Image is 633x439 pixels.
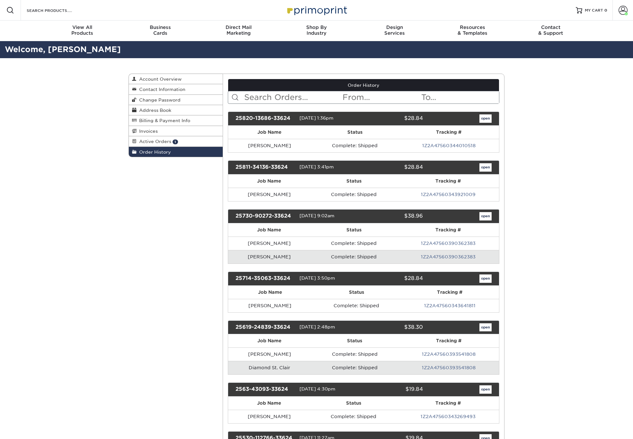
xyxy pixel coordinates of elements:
[284,3,349,17] img: Primoprint
[421,192,476,197] a: 1Z2A47560343921009
[401,286,499,299] th: Tracking #
[231,323,299,332] div: 25619-24839-33624
[278,24,356,30] span: Shop By
[422,365,476,370] a: 1Z2A47560393541808
[299,115,334,121] span: [DATE] 1:36pm
[129,95,223,105] a: Change Password
[129,84,223,94] a: Contact Information
[421,254,476,259] a: 1Z2A47560390362383
[228,397,310,410] th: Job Name
[129,74,223,84] a: Account Overview
[311,139,398,152] td: Complete: Shipped
[299,213,334,218] span: [DATE] 9:02am
[355,21,433,41] a: DesignServices
[311,126,398,139] th: Status
[479,323,492,332] a: open
[200,24,278,30] span: Direct Mail
[43,24,121,30] span: View All
[173,139,178,144] span: 1
[137,108,171,113] span: Address Book
[512,24,590,36] div: & Support
[228,286,312,299] th: Job Name
[397,223,499,237] th: Tracking #
[121,24,200,30] span: Business
[228,79,499,91] a: Order History
[421,414,476,419] a: 1Z2A47560343269493
[359,274,427,283] div: $28.84
[228,139,311,152] td: [PERSON_NAME]
[398,126,499,139] th: Tracking #
[310,188,397,201] td: Complete: Shipped
[129,105,223,115] a: Address Book
[359,114,427,123] div: $28.84
[231,114,299,123] div: 25820-13686-33624
[129,147,223,157] a: Order History
[299,164,334,169] span: [DATE] 3:41pm
[299,324,335,329] span: [DATE] 2:48pm
[129,136,223,147] a: Active Orders 1
[231,212,299,220] div: 25730-90272-33624
[512,21,590,41] a: Contact& Support
[397,397,499,410] th: Tracking #
[231,385,299,394] div: 2563-43093-33624
[121,21,200,41] a: BusinessCards
[121,24,200,36] div: Cards
[422,143,476,148] a: 1Z2A47560344010518
[137,76,182,82] span: Account Overview
[342,91,420,103] input: From...
[397,175,499,188] th: Tracking #
[228,126,311,139] th: Job Name
[479,163,492,172] a: open
[228,223,311,237] th: Job Name
[310,237,397,250] td: Complete: Shipped
[479,212,492,220] a: open
[228,250,311,264] td: [PERSON_NAME]
[228,410,310,423] td: [PERSON_NAME]
[479,385,492,394] a: open
[359,385,427,394] div: $19.84
[137,118,190,123] span: Billing & Payment Info
[310,250,397,264] td: Complete: Shipped
[359,323,427,332] div: $38.30
[228,347,311,361] td: [PERSON_NAME]
[26,6,89,14] input: SEARCH PRODUCTS.....
[433,24,512,36] div: & Templates
[228,299,312,312] td: [PERSON_NAME]
[359,163,427,172] div: $28.84
[311,347,398,361] td: Complete: Shipped
[278,21,356,41] a: Shop ByIndustry
[278,24,356,36] div: Industry
[137,139,171,144] span: Active Orders
[421,241,476,246] a: 1Z2A47560390362383
[231,163,299,172] div: 25811-34136-33624
[355,24,433,36] div: Services
[231,274,299,283] div: 25714-35063-33624
[129,115,223,126] a: Billing & Payment Info
[310,397,397,410] th: Status
[244,91,342,103] input: Search Orders...
[129,126,223,136] a: Invoices
[479,114,492,123] a: open
[312,299,400,312] td: Complete: Shipped
[137,97,181,103] span: Change Password
[433,21,512,41] a: Resources& Templates
[299,275,335,281] span: [DATE] 3:50pm
[311,334,398,347] th: Status
[310,223,397,237] th: Status
[200,24,278,36] div: Marketing
[299,387,335,392] span: [DATE] 4:30pm
[433,24,512,30] span: Resources
[310,410,397,423] td: Complete: Shipped
[137,87,185,92] span: Contact Information
[310,175,397,188] th: Status
[228,361,311,374] td: Diamond St. Clair
[228,334,311,347] th: Job Name
[137,149,171,155] span: Order History
[512,24,590,30] span: Contact
[604,8,607,13] span: 0
[422,352,476,357] a: 1Z2A47560393541808
[43,24,121,36] div: Products
[228,188,311,201] td: [PERSON_NAME]
[43,21,121,41] a: View AllProducts
[228,237,311,250] td: [PERSON_NAME]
